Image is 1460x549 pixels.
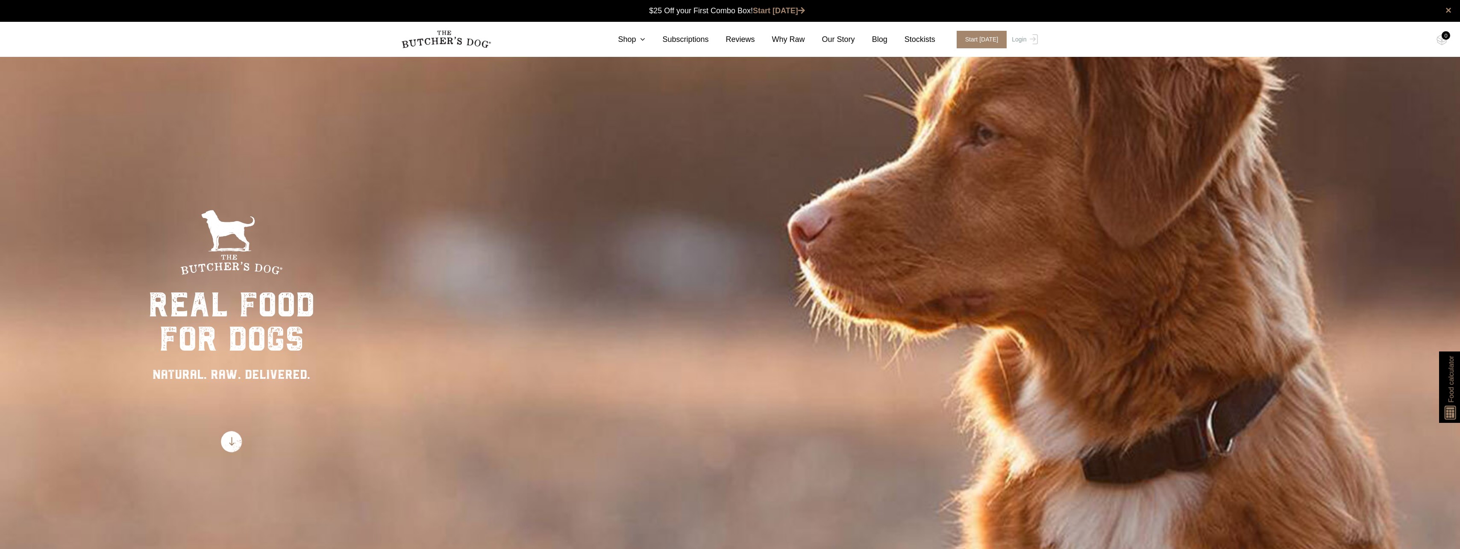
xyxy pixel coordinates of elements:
a: Shop [601,34,645,45]
a: Subscriptions [645,34,708,45]
a: Why Raw [755,34,805,45]
span: Start [DATE] [957,31,1007,48]
div: 0 [1442,31,1450,40]
a: Stockists [887,34,935,45]
div: NATURAL. RAW. DELIVERED. [148,365,315,384]
a: close [1445,5,1451,15]
a: Reviews [709,34,755,45]
a: Our Story [805,34,855,45]
a: Login [1010,31,1037,48]
div: real food for dogs [148,288,315,356]
span: Food calculator [1446,356,1456,402]
a: Start [DATE] [753,6,805,15]
img: TBD_Cart-Empty.png [1436,34,1447,45]
a: Blog [855,34,887,45]
a: Start [DATE] [948,31,1010,48]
